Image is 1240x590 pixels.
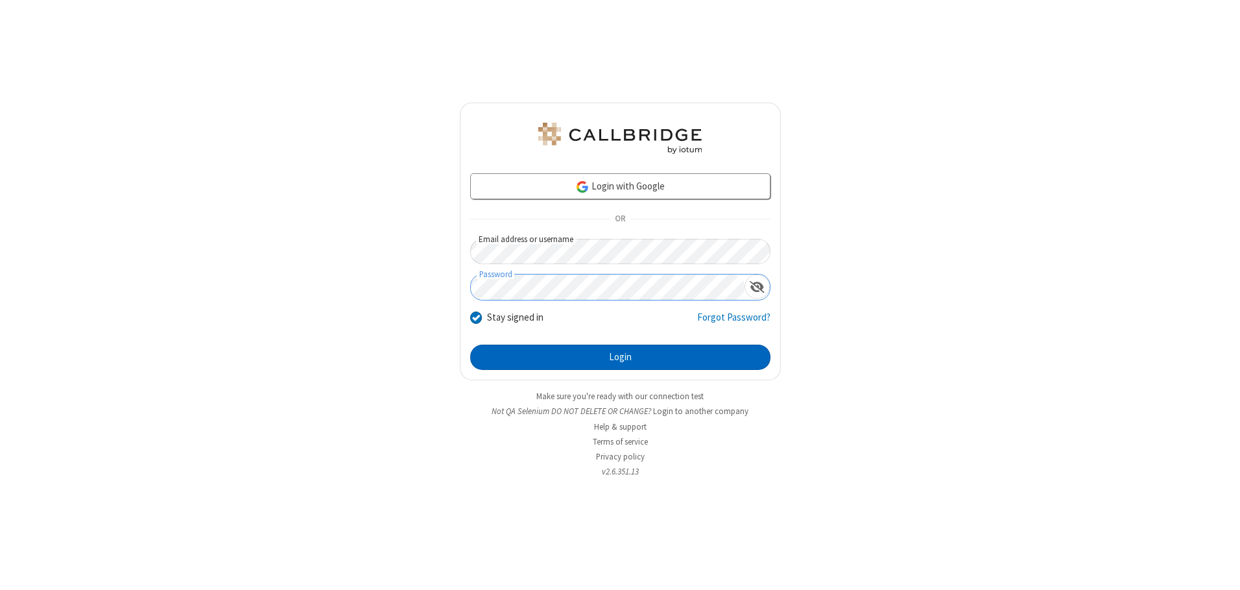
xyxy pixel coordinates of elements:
div: Show password [745,275,770,299]
input: Email address or username [470,239,770,264]
button: Login [470,345,770,371]
button: Login to another company [653,405,748,417]
img: google-icon.png [575,180,590,194]
a: Terms of service [593,436,648,447]
input: Password [471,275,745,300]
li: v2.6.351.13 [460,465,781,478]
li: Not QA Selenium DO NOT DELETE OR CHANGE? [460,405,781,417]
a: Privacy policy [596,451,645,462]
span: OR [610,210,630,228]
a: Forgot Password? [697,310,770,335]
a: Help & support [594,421,647,432]
img: QA Selenium DO NOT DELETE OR CHANGE [536,123,704,154]
a: Make sure you're ready with our connection test [536,391,704,402]
label: Stay signed in [487,310,543,325]
a: Login with Google [470,173,770,199]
